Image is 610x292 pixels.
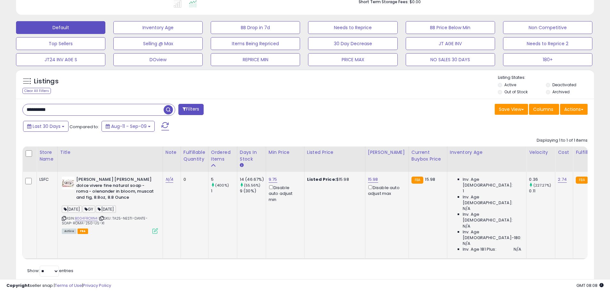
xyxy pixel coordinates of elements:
button: DOview [113,53,203,66]
a: 15.98 [368,176,378,183]
div: Fulfillment [576,149,602,156]
span: N/A [463,223,470,229]
img: 51cKVZqaLAL._SL40_.jpg [62,177,75,189]
label: Out of Stock [504,89,528,95]
a: 9.75 [269,176,277,183]
span: N/A [463,206,470,212]
div: Inventory Age [450,149,524,156]
div: Cost [558,149,570,156]
button: Non Competitive [503,21,592,34]
b: [PERSON_NAME] [PERSON_NAME] dolce vivere fine natural soap - roma - olenander in bloom, muscat an... [76,177,154,202]
button: BB Drop in 7d [211,21,300,34]
span: N/A [463,241,470,246]
small: FBA [576,177,588,184]
div: Fulfillable Quantity [183,149,206,163]
div: Ordered Items [211,149,234,163]
div: 0 [183,177,203,182]
button: BB Price Below Min [406,21,495,34]
button: Needs to Reprice [308,21,397,34]
div: 0.36 [529,177,555,182]
small: (55.56%) [244,183,260,188]
button: Top Sellers [16,37,105,50]
button: 180+ [503,53,592,66]
span: Inv. Age [DEMOGRAPHIC_DATA]: [463,177,521,188]
div: Disable auto adjust max [368,184,404,196]
label: Active [504,82,516,88]
div: [PERSON_NAME] [368,149,406,156]
small: (227.27%) [533,183,551,188]
button: Save View [495,104,528,115]
div: 1 [211,188,237,194]
a: Privacy Policy [83,282,111,288]
button: 30 Day Decrease [308,37,397,50]
span: Inv. Age 181 Plus: [463,246,496,252]
strong: Copyright [6,282,30,288]
a: Terms of Use [55,282,82,288]
button: Items Being Repriced [211,37,300,50]
span: [DATE] [96,205,116,213]
button: NO SALES 30 DAYS [406,53,495,66]
span: 1 [463,188,464,194]
span: 15.98 [425,176,435,182]
div: Title [60,149,160,156]
button: Default [16,21,105,34]
span: [DATE] [62,205,82,213]
button: Aug-11 - Sep-09 [102,121,155,132]
button: JT24 INV AGE S [16,53,105,66]
span: GY [83,205,95,213]
a: N/A [166,176,173,183]
button: JT AGE INV [406,37,495,50]
label: Archived [552,89,570,95]
div: LSFC [39,177,53,182]
div: Note [166,149,178,156]
b: Listed Price: [307,176,336,182]
div: Store Name [39,149,55,163]
button: Selling @ Max [113,37,203,50]
div: Listed Price [307,149,362,156]
div: 5 [211,177,237,182]
button: PRICE MAX [308,53,397,66]
span: 2025-10-10 08:08 GMT [576,282,604,288]
small: FBA [411,177,423,184]
div: ASIN: [62,177,158,233]
span: All listings currently available for purchase on Amazon [62,229,77,234]
span: Show: entries [27,268,73,274]
span: Compared to: [69,124,99,130]
button: Columns [529,104,559,115]
div: $15.98 [307,177,360,182]
div: seller snap | | [6,283,111,289]
a: 2.74 [558,176,567,183]
a: B004FROXN4 [75,216,98,221]
h5: Listings [34,77,59,86]
button: Needs to Reprice 2 [503,37,592,50]
span: N/A [514,246,521,252]
span: Inv. Age [DEMOGRAPHIC_DATA]: [463,212,521,223]
span: Last 30 Days [33,123,61,129]
span: Inv. Age [DEMOGRAPHIC_DATA]: [463,194,521,206]
div: Velocity [529,149,552,156]
p: Listing States: [498,75,594,81]
span: FBA [77,229,88,234]
div: 0.11 [529,188,555,194]
div: 9 (30%) [240,188,266,194]
span: | SKU: TA25-NESTI-DANTE-SOAP-ROMA-250-US-X1 [62,216,148,225]
div: Disable auto adjust min [269,184,299,203]
label: Deactivated [552,82,576,88]
div: Clear All Filters [22,88,51,94]
div: Displaying 1 to 1 of 1 items [537,138,588,144]
button: Filters [178,104,203,115]
div: Min Price [269,149,302,156]
button: Actions [560,104,588,115]
span: Columns [533,106,553,113]
button: REPRICE MIN [211,53,300,66]
span: Inv. Age [DEMOGRAPHIC_DATA]-180: [463,229,521,241]
div: 14 (46.67%) [240,177,266,182]
div: Days In Stock [240,149,263,163]
small: (400%) [215,183,229,188]
span: Aug-11 - Sep-09 [111,123,147,129]
div: Current Buybox Price [411,149,444,163]
button: Inventory Age [113,21,203,34]
small: Days In Stock. [240,163,244,168]
button: Last 30 Days [23,121,69,132]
